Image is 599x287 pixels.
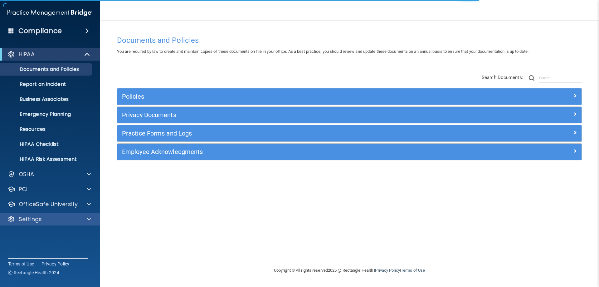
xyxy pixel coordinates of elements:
[529,75,534,81] img: ic-search.3b580494.png
[7,7,92,19] img: PMB logo
[19,200,78,208] p: OfficeSafe University
[18,27,62,35] h4: Compliance
[7,186,91,193] a: PCI
[117,49,528,54] span: You are required by law to create and maintain copies of these documents on file in your office. ...
[19,171,34,178] p: OSHA
[236,260,463,280] div: Copyright © All rights reserved 2025 @ Rectangle Health | |
[7,171,91,178] a: OSHA
[19,186,27,193] p: PCI
[401,268,425,273] a: Terms of Use
[4,96,89,102] p: Business Associates
[122,111,461,118] h5: Privacy Documents
[117,36,582,44] h4: Documents and Policies
[41,261,70,267] a: Privacy Policy
[7,51,90,58] a: HIPAA
[482,75,523,80] span: Search Documents:
[7,200,91,208] a: OfficeSafe University
[122,147,577,157] a: Employee Acknowledgments
[122,110,577,120] a: Privacy Documents
[375,268,400,273] a: Privacy Policy
[122,130,461,137] h5: Practice Forms and Logs
[8,261,34,267] a: Terms of Use
[8,270,59,276] span: Ⓒ Rectangle Health 2024
[19,51,35,58] p: HIPAA
[122,93,461,100] h5: Policies
[539,73,582,83] input: Search
[4,81,89,87] p: Report an Incident
[7,215,91,223] a: Settings
[122,92,577,101] a: Policies
[4,141,89,147] p: HIPAA Checklist
[19,215,42,223] p: Settings
[122,128,577,138] a: Practice Forms and Logs
[4,111,89,117] p: Emergency Planning
[122,148,461,155] h5: Employee Acknowledgments
[4,66,89,72] p: Documents and Policies
[4,126,89,132] p: Resources
[4,156,89,162] p: HIPAA Risk Assessment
